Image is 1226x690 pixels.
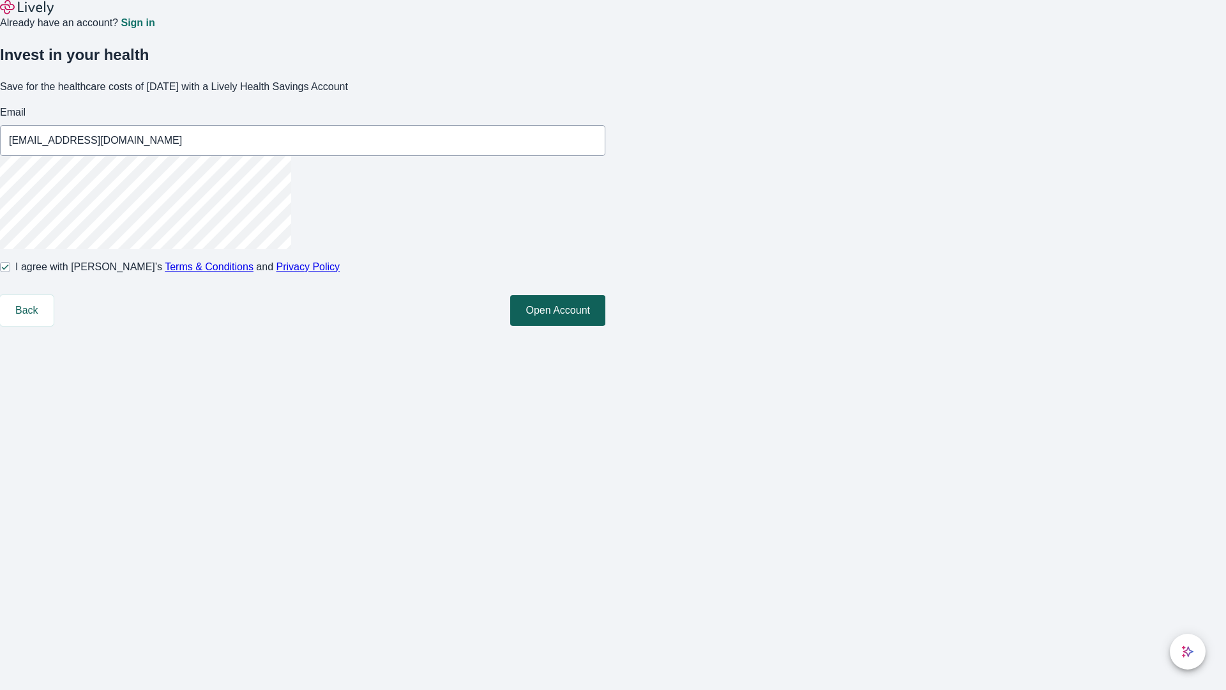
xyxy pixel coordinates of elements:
button: chat [1170,634,1206,670]
svg: Lively AI Assistant [1181,645,1194,658]
span: I agree with [PERSON_NAME]’s and [15,259,340,275]
a: Terms & Conditions [165,261,254,272]
button: Open Account [510,295,605,326]
a: Sign in [121,18,155,28]
a: Privacy Policy [276,261,340,272]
